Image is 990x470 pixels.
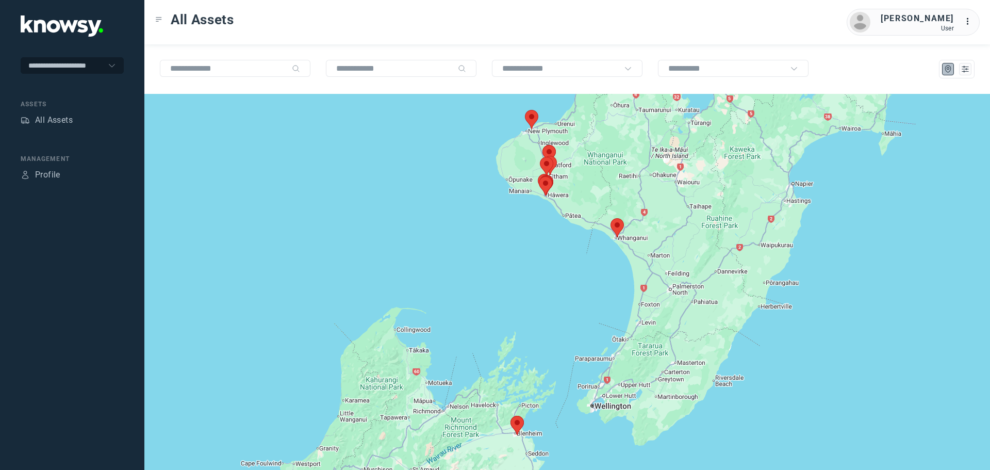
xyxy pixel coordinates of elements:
div: Profile [35,169,60,181]
img: Application Logo [21,15,103,37]
img: avatar.png [850,12,870,33]
div: Search [292,64,300,73]
a: AssetsAll Assets [21,114,73,126]
div: Assets [21,100,124,109]
div: All Assets [35,114,73,126]
a: ProfileProfile [21,169,60,181]
div: Profile [21,170,30,180]
div: : [964,15,977,28]
div: Management [21,154,124,164]
span: All Assets [171,10,234,29]
div: : [964,15,977,29]
div: Search [458,64,466,73]
div: User [881,25,954,32]
div: Toggle Menu [155,16,162,23]
div: Assets [21,116,30,125]
div: [PERSON_NAME] [881,12,954,25]
div: List [961,64,970,74]
tspan: ... [965,18,975,25]
div: Map [944,64,953,74]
